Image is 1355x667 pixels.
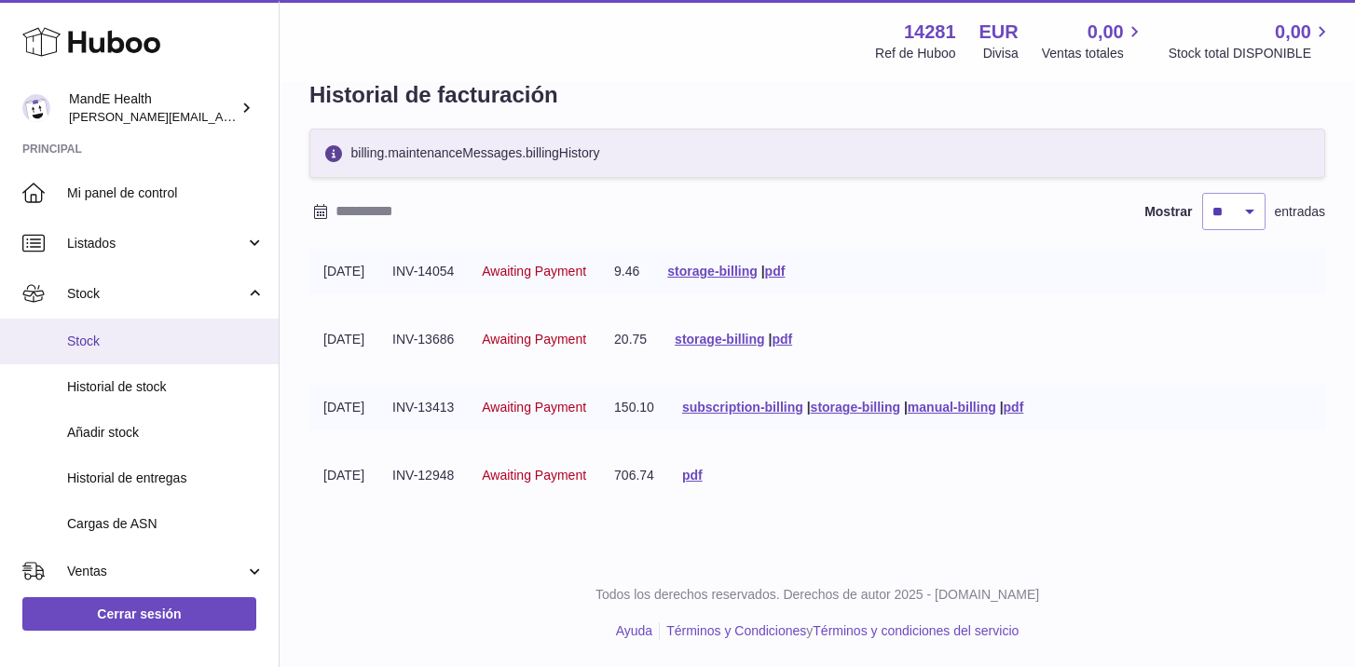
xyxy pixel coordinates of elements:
[811,400,900,415] a: storage-billing
[1042,45,1145,62] span: Ventas totales
[67,285,245,303] span: Stock
[600,249,653,294] td: 9.46
[378,249,468,294] td: INV-14054
[1000,400,1004,415] span: |
[666,623,806,638] a: Términos y Condiciones
[378,385,468,430] td: INV-13413
[1144,203,1192,221] label: Mostrar
[67,184,265,202] span: Mi panel de control
[378,453,468,498] td: INV-12948
[1169,20,1333,62] a: 0,00 Stock total DISPONIBLE
[309,129,1325,178] div: billing.maintenanceMessages.billingHistory
[482,264,586,279] span: Awaiting Payment
[983,45,1019,62] div: Divisa
[378,317,468,362] td: INV-13686
[768,332,772,347] span: |
[1042,20,1145,62] a: 0,00 Ventas totales
[772,332,792,347] a: pdf
[67,378,265,396] span: Historial de stock
[600,453,668,498] td: 706.74
[309,453,378,498] td: [DATE]
[67,235,245,252] span: Listados
[682,468,703,483] a: pdf
[1088,20,1124,45] span: 0,00
[616,623,652,638] a: Ayuda
[904,400,908,415] span: |
[67,563,245,580] span: Ventas
[309,80,1325,110] h1: Historial de facturación
[309,385,378,430] td: [DATE]
[813,623,1019,638] a: Términos y condiciones del servicio
[1169,45,1333,62] span: Stock total DISPONIBLE
[1275,203,1325,221] span: entradas
[682,400,803,415] a: subscription-billing
[660,622,1019,640] li: y
[309,249,378,294] td: [DATE]
[1004,400,1024,415] a: pdf
[69,90,237,126] div: MandE Health
[482,332,586,347] span: Awaiting Payment
[22,597,256,631] a: Cerrar sesión
[908,400,996,415] a: manual-billing
[67,515,265,533] span: Cargas de ASN
[22,94,50,122] img: luis.mendieta@mandehealth.com
[482,468,586,483] span: Awaiting Payment
[807,400,811,415] span: |
[667,264,757,279] a: storage-billing
[600,317,661,362] td: 20.75
[675,332,764,347] a: storage-billing
[979,20,1019,45] strong: EUR
[67,424,265,442] span: Añadir stock
[294,586,1340,604] p: Todos los derechos reservados. Derechos de autor 2025 - [DOMAIN_NAME]
[1275,20,1311,45] span: 0,00
[765,264,786,279] a: pdf
[69,109,473,124] span: [PERSON_NAME][EMAIL_ADDRESS][PERSON_NAME][DOMAIN_NAME]
[875,45,955,62] div: Ref de Huboo
[904,20,956,45] strong: 14281
[309,317,378,362] td: [DATE]
[761,264,765,279] span: |
[67,333,265,350] span: Stock
[67,470,265,487] span: Historial de entregas
[600,385,668,430] td: 150.10
[482,400,586,415] span: Awaiting Payment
